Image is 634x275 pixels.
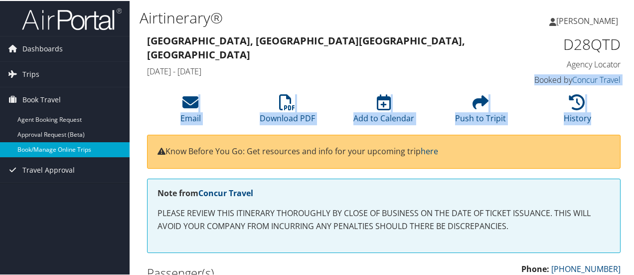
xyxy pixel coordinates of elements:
strong: Phone: [521,263,549,274]
a: here [421,145,438,156]
a: Add to Calendar [353,99,414,123]
span: Book Travel [22,86,61,111]
p: PLEASE REVIEW THIS ITINERARY THOROUGHLY BY CLOSE OF BUSINESS ON THE DATE OF TICKET ISSUANCE. THIS... [158,206,610,232]
h1: D28QTD [513,33,621,54]
a: Email [180,99,201,123]
h4: [DATE] - [DATE] [147,65,498,76]
a: Concur Travel [198,187,253,198]
a: [PHONE_NUMBER] [551,263,621,274]
span: [PERSON_NAME] [556,14,618,25]
h4: Agency Locator [513,58,621,69]
a: History [564,99,591,123]
h4: Booked by [513,73,621,84]
span: Dashboards [22,35,63,60]
span: Travel Approval [22,157,75,182]
a: Download PDF [260,99,315,123]
strong: Note from [158,187,253,198]
strong: [GEOGRAPHIC_DATA], [GEOGRAPHIC_DATA] [GEOGRAPHIC_DATA], [GEOGRAPHIC_DATA] [147,33,465,60]
span: Trips [22,61,39,86]
p: Know Before You Go: Get resources and info for your upcoming trip [158,144,610,157]
a: Concur Travel [572,73,621,84]
a: Push to Tripit [455,99,506,123]
img: airportal-logo.png [22,6,122,30]
h1: Airtinerary® [140,6,465,27]
a: [PERSON_NAME] [549,5,628,35]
